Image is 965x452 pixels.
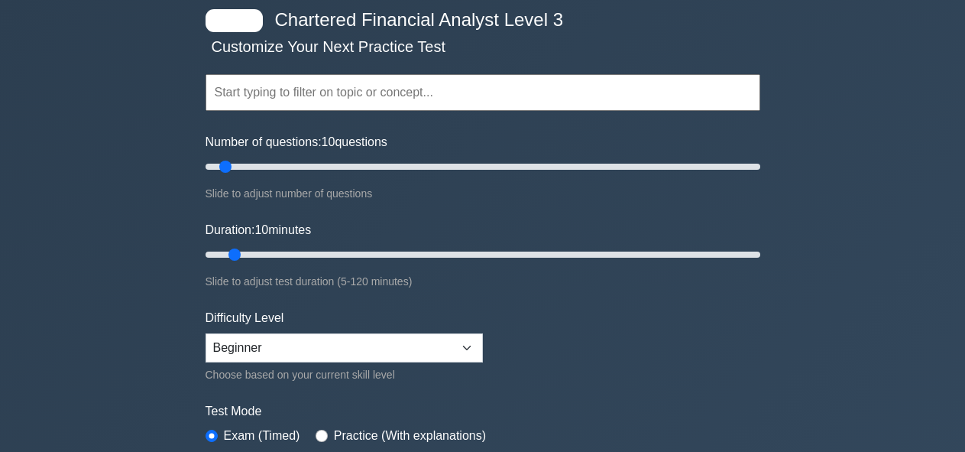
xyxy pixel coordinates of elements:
[224,427,300,445] label: Exam (Timed)
[206,366,483,384] div: Choose based on your current skill level
[206,309,284,327] label: Difficulty Level
[254,223,268,236] span: 10
[322,135,335,148] span: 10
[334,427,486,445] label: Practice (With explanations)
[206,272,760,291] div: Slide to adjust test duration (5-120 minutes)
[269,9,685,31] h4: Chartered Financial Analyst Level 3
[206,184,760,203] div: Slide to adjust number of questions
[206,402,760,421] label: Test Mode
[206,133,387,151] label: Number of questions: questions
[206,221,312,239] label: Duration: minutes
[206,74,760,111] input: Start typing to filter on topic or concept...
